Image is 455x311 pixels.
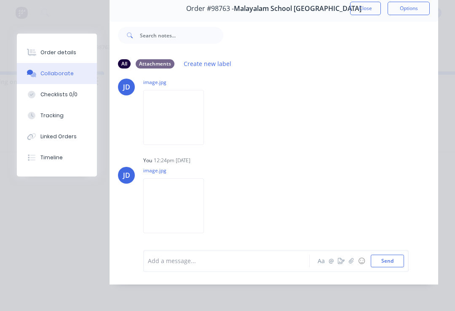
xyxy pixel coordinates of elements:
[356,256,367,266] button: ☺
[40,154,63,161] div: Timeline
[40,70,74,77] div: Collaborate
[40,91,78,98] div: Checklists 0/0
[388,2,430,15] button: Options
[136,59,174,69] div: Attachments
[350,2,381,15] button: Close
[371,255,404,267] button: Send
[186,5,234,13] span: Order #98763 -
[17,126,97,147] button: Linked Orders
[143,157,152,164] div: You
[234,5,361,13] span: Malayalam School [GEOGRAPHIC_DATA]
[154,157,190,164] div: 12:24pm [DATE]
[316,256,326,266] button: Aa
[179,58,236,69] button: Create new label
[326,256,336,266] button: @
[17,147,97,168] button: Timeline
[123,82,130,92] div: JD
[143,79,212,86] p: image.jpg
[40,112,64,119] div: Tracking
[17,42,97,63] button: Order details
[40,133,77,140] div: Linked Orders
[40,49,76,56] div: Order details
[17,84,97,105] button: Checklists 0/0
[143,167,212,174] p: image.jpg
[17,105,97,126] button: Tracking
[123,170,130,180] div: JD
[140,27,223,44] input: Search notes...
[17,63,97,84] button: Collaborate
[118,59,131,69] div: All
